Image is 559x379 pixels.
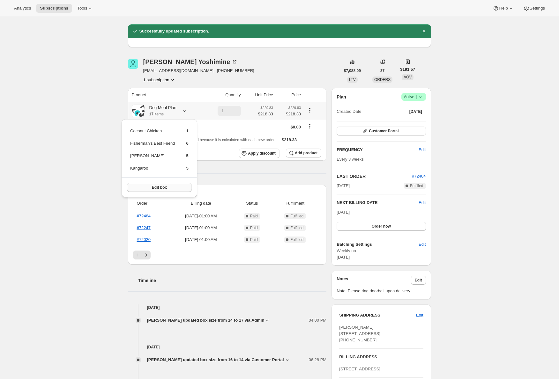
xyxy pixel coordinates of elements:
span: Apply discount [248,151,276,156]
h2: Payment attempts [133,190,322,196]
span: [PERSON_NAME] updated box size from 16 to 14 via Customer Portal [147,357,284,363]
button: Subscriptions [36,4,72,13]
button: [PERSON_NAME] updated box size from 16 to 14 via Customer Portal [147,357,290,363]
button: Shipping actions [305,123,315,130]
span: [DATE] [337,210,350,215]
h2: Plan [337,94,346,100]
button: Add product [286,149,321,157]
small: 17 items [149,112,164,116]
span: ORDERS [374,77,391,82]
button: 37 [376,66,388,75]
span: Edit [419,147,426,153]
span: [PERSON_NAME] updated box size from 14 to 17 via Admin [147,317,265,324]
span: Paid [250,237,258,242]
h2: Timeline [138,277,327,284]
button: Customer Portal [337,127,426,135]
span: 06:28 PM [309,357,327,363]
h2: LAST ORDER [337,173,412,179]
nav: Pagination [133,251,322,259]
span: [DATE] [337,183,350,189]
div: Dog Meal Plan [145,105,176,117]
span: Paid [250,225,258,230]
h3: Notes [337,276,411,285]
span: [DATE] · 01:00 AM [170,237,231,243]
span: Help [499,6,508,11]
span: Created Date [337,108,361,115]
button: $7,088.09 [340,66,365,75]
span: Analytics [14,6,31,11]
a: #72247 [137,225,151,230]
span: [PERSON_NAME] [STREET_ADDRESS] [PHONE_NUMBER] [339,325,380,342]
span: [DATE] · 01:00 AM [170,225,231,231]
h2: Successfully updated subscription. [139,28,209,34]
td: Fisherman's Best Friend [130,140,175,152]
button: [PERSON_NAME] updated box size from 14 to 17 via Admin [147,317,271,324]
button: Product actions [143,77,176,83]
span: Subscriptions [40,6,68,11]
button: Dismiss notification [420,27,429,36]
button: Edit [411,276,426,285]
span: Edit box [152,185,167,190]
span: Active [404,94,423,100]
span: Paid [250,214,258,219]
button: Order now [337,222,426,231]
a: #72484 [412,174,426,179]
span: Sales tax (if applicable) is not displayed because it is calculated with each new order. [132,138,276,142]
button: Edit [415,239,429,250]
span: Every 3 weeks [337,157,364,162]
button: Settings [519,4,549,13]
h3: SHIPPING ADDRESS [339,312,416,318]
h6: Batching Settings [337,241,419,248]
span: Weekly on [337,248,426,254]
button: Edit box [127,183,192,192]
span: Settings [530,6,545,11]
span: [STREET_ADDRESS] [339,367,380,371]
h4: [DATE] [128,304,327,311]
button: Tools [73,4,97,13]
td: Kangaroo [130,165,175,177]
span: [EMAIL_ADDRESS][DOMAIN_NAME] · [PHONE_NUMBER] [143,68,254,74]
td: Coconut Chicken [130,128,175,139]
h4: [DATE] [128,344,327,350]
div: [PERSON_NAME] Yoshimine [143,59,238,65]
span: Edit [416,312,423,318]
button: Help [489,4,518,13]
th: Product [128,88,203,102]
span: Fulfilled [290,237,303,242]
h2: NEXT BILLING DATE [337,200,419,206]
span: [DATE] [337,255,350,259]
span: 5 [186,153,189,158]
th: Price [275,88,303,102]
button: Edit [419,200,426,206]
button: Analytics [10,4,35,13]
span: 6 [186,141,189,146]
span: Fulfilled [290,214,303,219]
span: AOV [404,75,412,79]
img: product img [132,105,145,117]
span: [DATE] [409,109,422,114]
span: [DATE] · 01:00 AM [170,213,231,219]
span: Billing date [170,200,231,207]
th: Quantity [203,88,243,102]
span: LTV [349,77,356,82]
span: 37 [380,68,384,73]
a: #72020 [137,237,151,242]
small: $229.83 [288,106,301,110]
th: Order [133,196,169,210]
button: Next [142,251,151,259]
span: 04:00 PM [309,317,327,324]
h2: FREQUENCY [337,147,419,153]
span: Note: Please ring doorbell upon delivery [337,288,426,294]
span: Tools [77,6,87,11]
span: | [416,94,417,99]
span: $218.33 [277,111,301,117]
button: #72484 [412,173,426,179]
td: [PERSON_NAME] [130,152,175,164]
span: Helen Yoshimine [128,59,138,69]
h3: BILLING ADDRESS [339,354,423,360]
span: Fulfillment [272,200,317,207]
span: $7,088.09 [344,68,361,73]
a: #72484 [137,214,151,218]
